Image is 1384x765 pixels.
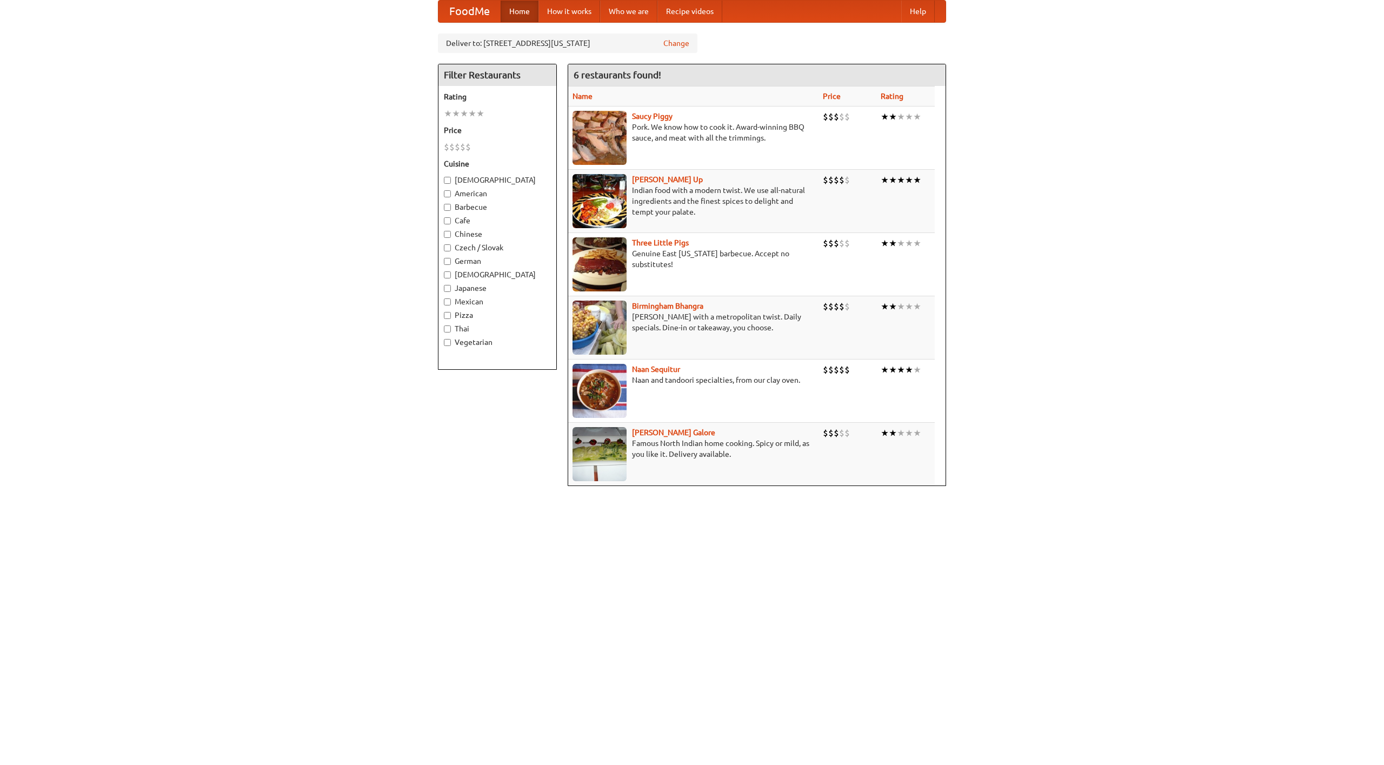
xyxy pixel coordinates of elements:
[632,365,680,374] a: Naan Sequitur
[828,174,834,186] li: $
[632,175,703,184] a: [PERSON_NAME] Up
[573,364,627,418] img: naansequitur.jpg
[573,438,814,460] p: Famous North Indian home cooking. Spicy or mild, as you like it. Delivery available.
[444,296,551,307] label: Mexican
[823,174,828,186] li: $
[632,428,715,437] a: [PERSON_NAME] Galore
[834,111,839,123] li: $
[881,174,889,186] li: ★
[905,301,913,312] li: ★
[573,301,627,355] img: bhangra.jpg
[897,111,905,123] li: ★
[444,323,551,334] label: Thai
[913,174,921,186] li: ★
[881,111,889,123] li: ★
[844,301,850,312] li: $
[844,364,850,376] li: $
[455,141,460,153] li: $
[444,310,551,321] label: Pizza
[632,238,689,247] a: Three Little Pigs
[444,283,551,294] label: Japanese
[444,231,451,238] input: Chinese
[828,364,834,376] li: $
[889,174,897,186] li: ★
[444,177,451,184] input: [DEMOGRAPHIC_DATA]
[881,237,889,249] li: ★
[905,111,913,123] li: ★
[889,364,897,376] li: ★
[881,364,889,376] li: ★
[823,111,828,123] li: $
[657,1,722,22] a: Recipe videos
[632,112,673,121] b: Saucy Piggy
[438,1,501,22] a: FoodMe
[844,237,850,249] li: $
[913,237,921,249] li: ★
[444,312,451,319] input: Pizza
[574,70,661,80] ng-pluralize: 6 restaurants found!
[823,301,828,312] li: $
[452,108,460,119] li: ★
[444,244,451,251] input: Czech / Slovak
[897,427,905,439] li: ★
[901,1,935,22] a: Help
[444,242,551,253] label: Czech / Slovak
[468,108,476,119] li: ★
[438,64,556,86] h4: Filter Restaurants
[501,1,538,22] a: Home
[839,301,844,312] li: $
[573,92,593,101] a: Name
[839,237,844,249] li: $
[444,188,551,199] label: American
[444,269,551,280] label: [DEMOGRAPHIC_DATA]
[828,301,834,312] li: $
[889,111,897,123] li: ★
[839,174,844,186] li: $
[828,237,834,249] li: $
[834,364,839,376] li: $
[823,364,828,376] li: $
[573,311,814,333] p: [PERSON_NAME] with a metropolitan twist. Daily specials. Dine-in or takeaway, you choose.
[444,141,449,153] li: $
[834,237,839,249] li: $
[444,256,551,267] label: German
[889,237,897,249] li: ★
[828,427,834,439] li: $
[905,174,913,186] li: ★
[444,190,451,197] input: American
[444,229,551,240] label: Chinese
[444,298,451,305] input: Mexican
[881,301,889,312] li: ★
[573,248,814,270] p: Genuine East [US_STATE] barbecue. Accept no substitutes!
[573,185,814,217] p: Indian food with a modern twist. We use all-natural ingredients and the finest spices to delight ...
[460,141,465,153] li: $
[897,364,905,376] li: ★
[905,237,913,249] li: ★
[839,427,844,439] li: $
[444,202,551,212] label: Barbecue
[881,92,903,101] a: Rating
[913,301,921,312] li: ★
[573,427,627,481] img: currygalore.jpg
[889,427,897,439] li: ★
[839,364,844,376] li: $
[823,92,841,101] a: Price
[844,174,850,186] li: $
[823,427,828,439] li: $
[663,38,689,49] a: Change
[573,111,627,165] img: saucy.jpg
[444,339,451,346] input: Vegetarian
[444,271,451,278] input: [DEMOGRAPHIC_DATA]
[889,301,897,312] li: ★
[444,258,451,265] input: German
[834,427,839,439] li: $
[444,217,451,224] input: Cafe
[632,302,703,310] a: Birmingham Bhangra
[913,364,921,376] li: ★
[444,91,551,102] h5: Rating
[573,375,814,385] p: Naan and tandoori specialties, from our clay oven.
